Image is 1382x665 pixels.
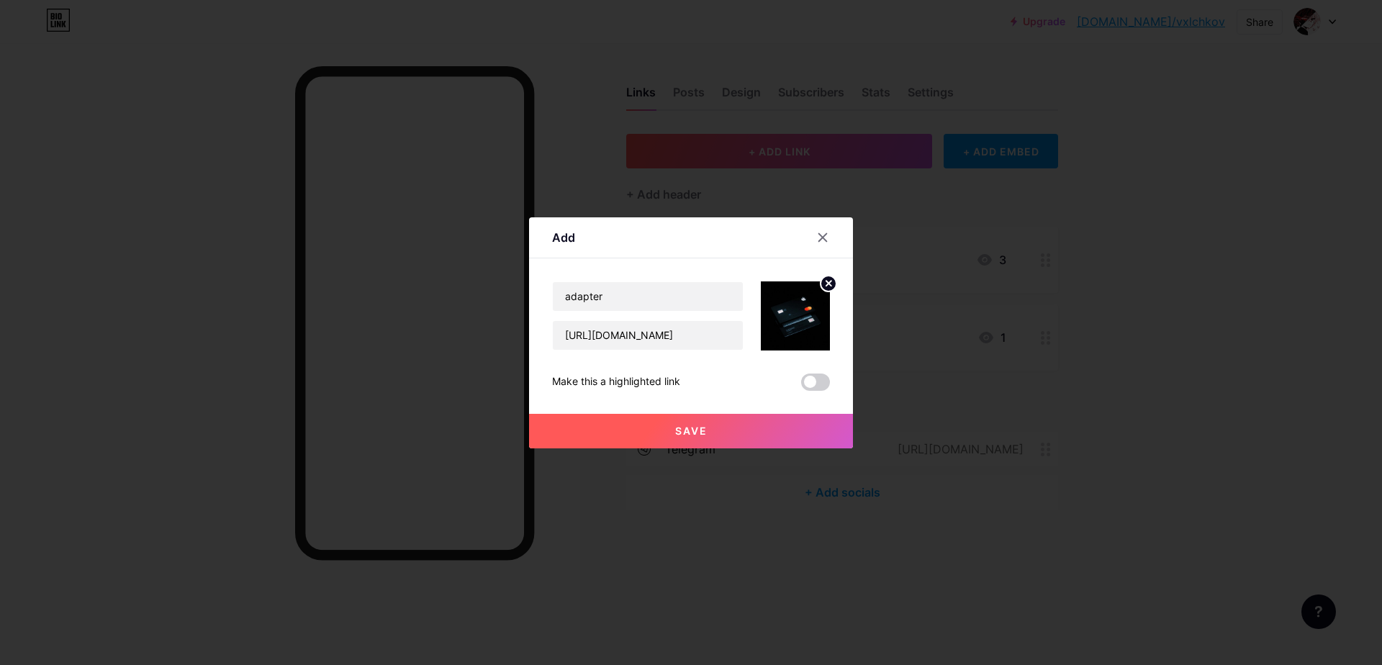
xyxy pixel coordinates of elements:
span: Save [675,425,708,437]
div: Add [552,229,575,246]
button: Save [529,414,853,448]
input: URL [553,321,743,350]
img: link_thumbnail [761,281,830,350]
div: Make this a highlighted link [552,374,680,391]
input: Title [553,282,743,311]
